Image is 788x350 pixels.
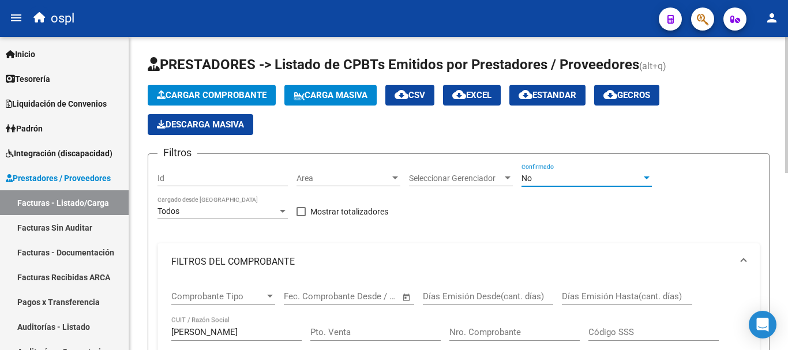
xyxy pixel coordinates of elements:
mat-icon: person [765,11,779,25]
button: Cargar Comprobante [148,85,276,106]
button: Gecros [594,85,659,106]
span: Carga Masiva [294,90,367,100]
mat-icon: cloud_download [603,88,617,101]
mat-icon: cloud_download [519,88,532,101]
span: Prestadores / Proveedores [6,172,111,185]
mat-icon: cloud_download [395,88,408,101]
button: Open calendar [400,291,414,304]
span: Todos [157,206,179,216]
span: CSV [395,90,425,100]
button: Carga Masiva [284,85,377,106]
span: Seleccionar Gerenciador [409,174,502,183]
span: Descarga Masiva [157,119,244,130]
span: Mostrar totalizadores [310,205,388,219]
span: Gecros [603,90,650,100]
app-download-masive: Descarga masiva de comprobantes (adjuntos) [148,114,253,135]
span: Integración (discapacidad) [6,147,112,160]
mat-panel-title: FILTROS DEL COMPROBANTE [171,255,732,268]
span: PRESTADORES -> Listado de CPBTs Emitidos por Prestadores / Proveedores [148,57,639,73]
div: Open Intercom Messenger [749,311,776,338]
h3: Filtros [157,145,197,161]
input: Fecha fin [341,291,397,302]
span: ospl [51,6,74,31]
span: Inicio [6,48,35,61]
button: Estandar [509,85,586,106]
span: No [521,174,532,183]
span: (alt+q) [639,61,666,71]
span: Comprobante Tipo [171,291,265,302]
mat-icon: menu [9,11,23,25]
span: Liquidación de Convenios [6,97,107,110]
input: Fecha inicio [284,291,331,302]
span: Estandar [519,90,576,100]
button: Descarga Masiva [148,114,253,135]
mat-icon: cloud_download [452,88,466,101]
span: EXCEL [452,90,491,100]
mat-expansion-panel-header: FILTROS DEL COMPROBANTE [157,243,760,280]
span: Area [297,174,390,183]
span: Padrón [6,122,43,135]
button: EXCEL [443,85,501,106]
button: CSV [385,85,434,106]
span: Cargar Comprobante [157,90,267,100]
span: Tesorería [6,73,50,85]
